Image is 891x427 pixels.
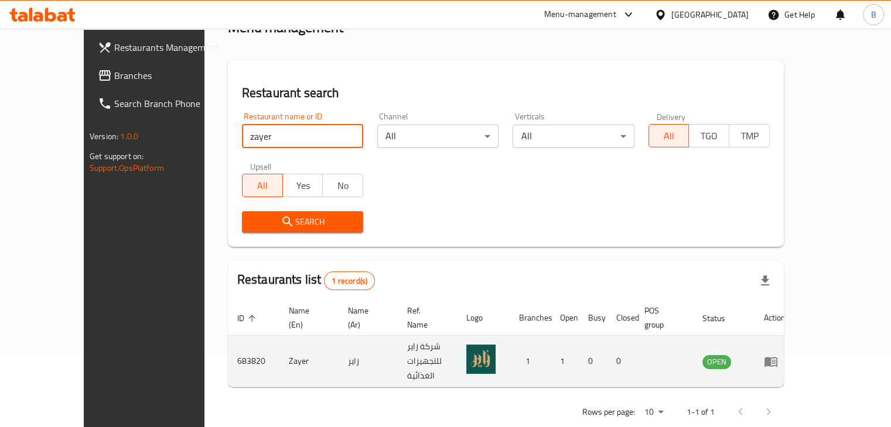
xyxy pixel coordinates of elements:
span: OPEN [702,355,731,369]
span: All [654,128,685,144]
div: All [377,125,499,148]
span: B [870,8,876,21]
button: TGO [688,124,729,147]
p: 1-1 of 1 [687,405,715,419]
span: 1.0.0 [120,129,138,144]
th: Closed [607,300,635,336]
div: Total records count [324,271,375,290]
h2: Restaurant search [242,84,770,102]
div: [GEOGRAPHIC_DATA] [671,8,749,21]
th: Branches [510,300,551,336]
input: Search for restaurant name or ID.. [242,125,363,148]
span: Search [251,215,354,229]
button: Search [242,211,363,233]
span: Status [702,311,740,325]
td: 1 [551,336,579,387]
span: TMP [734,128,765,144]
div: Rows per page: [640,404,668,421]
span: No [327,177,359,194]
th: Logo [457,300,510,336]
span: Name (Ar) [348,304,384,332]
span: Yes [288,177,319,194]
span: ID [237,311,260,325]
img: Zayer [466,345,496,374]
span: Name (En) [289,304,325,332]
td: 0 [607,336,635,387]
button: Yes [282,174,323,197]
td: شركة زاير للتجهيزات الغذائية [398,336,457,387]
th: Open [551,300,579,336]
table: enhanced table [228,300,795,387]
label: Upsell [250,162,272,170]
span: Version: [90,129,118,144]
div: Menu-management [544,8,616,22]
span: Search Branch Phone [114,97,223,111]
button: All [242,174,283,197]
div: All [513,125,634,148]
td: Zayer [279,336,339,387]
span: POS group [644,304,679,332]
div: Export file [751,267,779,295]
span: Get support on: [90,149,144,164]
span: Ref. Name [407,304,443,332]
a: Branches [88,61,233,89]
h2: Menu management [228,18,343,37]
td: 0 [579,336,607,387]
th: Busy [579,300,607,336]
span: Restaurants Management [114,40,223,54]
button: All [648,124,689,147]
label: Delivery [657,112,686,120]
a: Restaurants Management [88,33,233,61]
td: 683820 [228,336,279,387]
a: Search Branch Phone [88,89,233,118]
span: Branches [114,68,223,82]
button: TMP [729,124,770,147]
span: All [247,177,278,194]
td: زاير [339,336,398,387]
span: 1 record(s) [325,276,374,287]
h2: Restaurants list [237,271,375,290]
td: 1 [510,336,551,387]
th: Action [755,300,795,336]
p: Rows per page: [582,405,635,419]
button: No [322,174,363,197]
span: TGO [694,128,725,144]
a: Support.OpsPlatform [90,160,164,175]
